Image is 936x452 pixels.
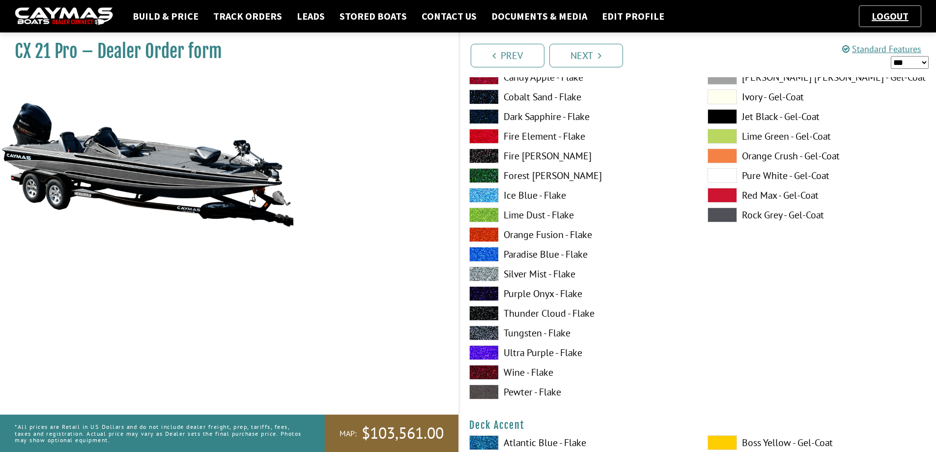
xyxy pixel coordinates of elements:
[469,208,688,222] label: Lime Dust - Flake
[292,10,330,23] a: Leads
[15,40,434,62] h1: CX 21 Pro – Dealer Order form
[469,385,688,399] label: Pewter - Flake
[417,10,482,23] a: Contact Us
[128,10,203,23] a: Build & Price
[469,227,688,242] label: Orange Fusion - Flake
[325,415,458,452] a: MAP:$103,561.00
[469,267,688,281] label: Silver Mist - Flake
[708,435,926,450] label: Boss Yellow - Gel-Coat
[469,286,688,301] label: Purple Onyx - Flake
[469,247,688,262] label: Paradise Blue - Flake
[469,70,688,85] label: Candy Apple - Flake
[469,109,688,124] label: Dark Sapphire - Flake
[708,149,926,163] label: Orange Crush - Gel-Coat
[708,129,926,144] label: Lime Green - Gel-Coat
[362,423,444,444] span: $103,561.00
[469,168,688,183] label: Forest [PERSON_NAME]
[708,70,926,85] label: [PERSON_NAME] [PERSON_NAME] - Gel-Coat
[486,10,592,23] a: Documents & Media
[469,365,688,380] label: Wine - Flake
[340,428,357,439] span: MAP:
[708,188,926,203] label: Red Max - Gel-Coat
[469,419,927,431] h4: Deck Accent
[708,109,926,124] label: Jet Black - Gel-Coat
[469,188,688,203] label: Ice Blue - Flake
[469,306,688,321] label: Thunder Cloud - Flake
[867,10,913,22] a: Logout
[15,419,303,448] p: *All prices are Retail in US Dollars and do not include dealer freight, prep, tariffs, fees, taxe...
[15,7,113,26] img: caymas-dealer-connect-2ed40d3bc7270c1d8d7ffb4b79bf05adc795679939227970def78ec6f6c03838.gif
[471,44,544,67] a: Prev
[469,435,688,450] label: Atlantic Blue - Flake
[708,208,926,222] label: Rock Grey - Gel-Coat
[335,10,412,23] a: Stored Boats
[597,10,669,23] a: Edit Profile
[469,129,688,144] label: Fire Element - Flake
[708,168,926,183] label: Pure White - Gel-Coat
[208,10,287,23] a: Track Orders
[469,149,688,163] label: Fire [PERSON_NAME]
[469,90,688,104] label: Cobalt Sand - Flake
[469,326,688,340] label: Tungsten - Flake
[842,43,921,55] a: Standard Features
[469,345,688,360] label: Ultra Purple - Flake
[708,90,926,104] label: Ivory - Gel-Coat
[549,44,623,67] a: Next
